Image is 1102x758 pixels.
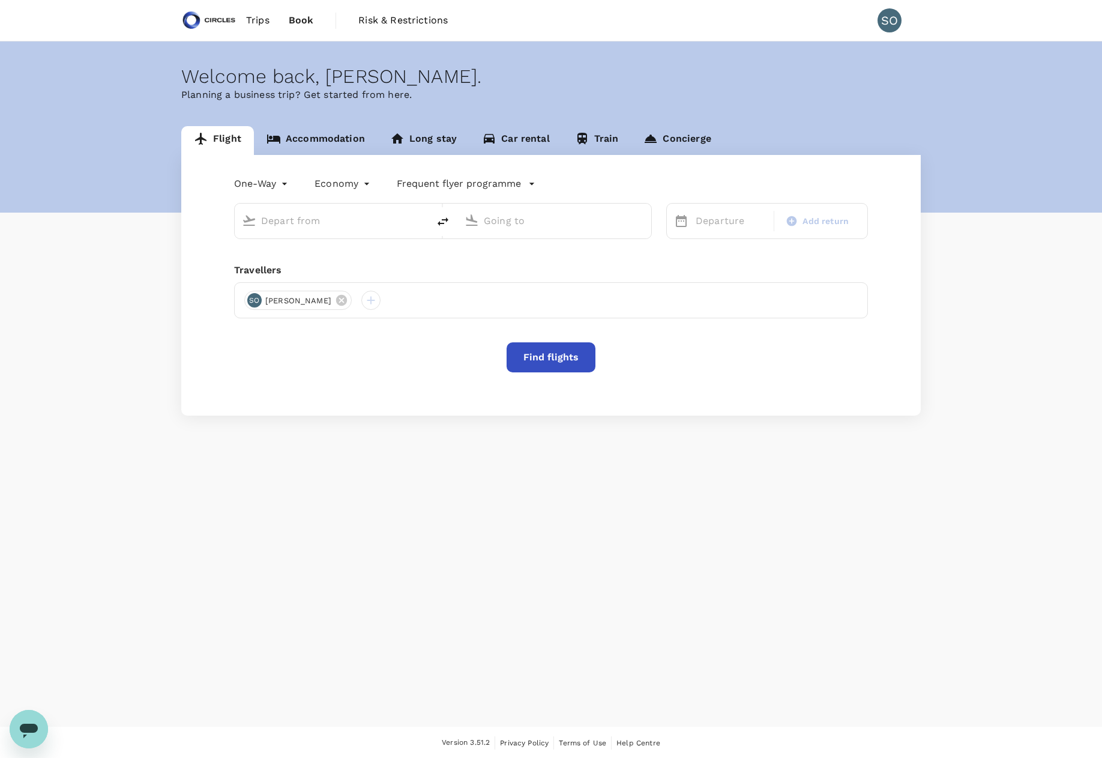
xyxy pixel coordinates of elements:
[616,739,660,747] span: Help Centre
[631,126,723,155] a: Concierge
[878,8,902,32] div: SO
[484,211,626,230] input: Going to
[246,13,269,28] span: Trips
[559,736,606,750] a: Terms of Use
[244,291,352,310] div: SO[PERSON_NAME]
[397,177,535,191] button: Frequent flyer programme
[429,207,457,236] button: delete
[378,126,469,155] a: Long stay
[181,88,921,102] p: Planning a business trip? Get started from here.
[181,65,921,88] div: Welcome back , [PERSON_NAME] .
[358,13,448,28] span: Risk & Restrictions
[181,126,254,155] a: Flight
[562,126,631,155] a: Train
[181,7,236,34] img: Circles
[500,736,549,750] a: Privacy Policy
[261,211,403,230] input: Depart from
[254,126,378,155] a: Accommodation
[500,739,549,747] span: Privacy Policy
[643,219,645,222] button: Open
[234,263,868,277] div: Travellers
[802,215,849,228] span: Add return
[234,174,291,193] div: One-Way
[10,710,48,748] iframe: Button to launch messaging window
[315,174,373,193] div: Economy
[420,219,423,222] button: Open
[616,736,660,750] a: Help Centre
[247,293,262,308] div: SO
[258,295,339,307] span: [PERSON_NAME]
[507,342,595,372] button: Find flights
[696,214,766,228] p: Departure
[559,739,606,747] span: Terms of Use
[469,126,562,155] a: Car rental
[397,177,521,191] p: Frequent flyer programme
[289,13,314,28] span: Book
[442,737,490,749] span: Version 3.51.2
